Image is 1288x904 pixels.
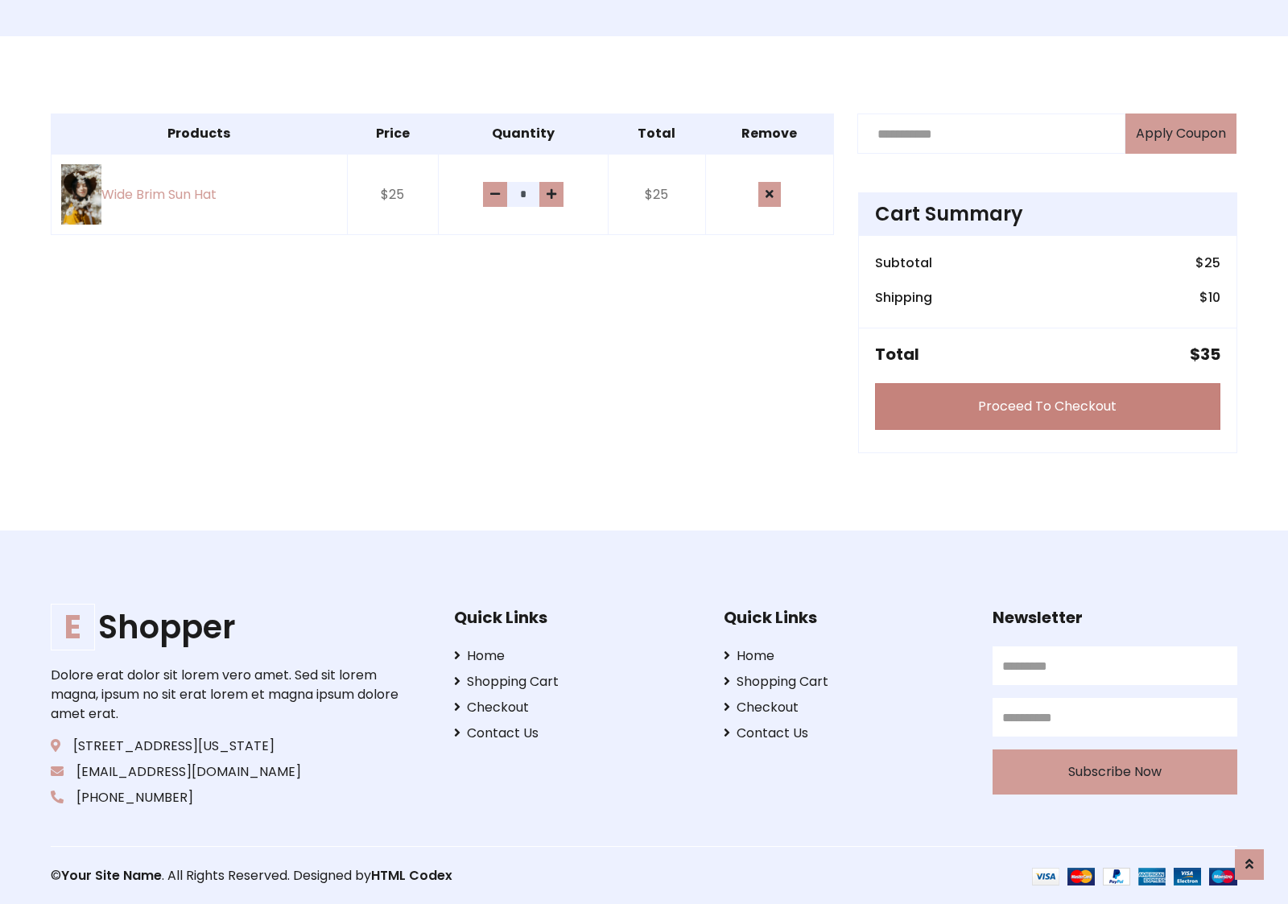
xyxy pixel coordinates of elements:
[51,866,644,885] p: © . All Rights Reserved. Designed by
[875,203,1220,226] h4: Cart Summary
[454,724,699,743] a: Contact Us
[706,114,834,155] th: Remove
[724,608,968,627] h5: Quick Links
[347,114,438,155] th: Price
[875,255,932,270] h6: Subtotal
[438,114,608,155] th: Quantity
[454,672,699,691] a: Shopping Cart
[51,666,403,724] p: Dolore erat dolor sit lorem vero amet. Sed sit lorem magna, ipsum no sit erat lorem et magna ipsu...
[454,646,699,666] a: Home
[51,604,95,650] span: E
[1195,255,1220,270] h6: $
[51,608,403,646] h1: Shopper
[51,788,403,807] p: [PHONE_NUMBER]
[608,114,705,155] th: Total
[724,672,968,691] a: Shopping Cart
[1204,254,1220,272] span: 25
[724,698,968,717] a: Checkout
[993,608,1237,627] h5: Newsletter
[724,724,968,743] a: Contact Us
[875,345,919,364] h5: Total
[875,383,1220,430] a: Proceed To Checkout
[454,698,699,717] a: Checkout
[1200,343,1220,365] span: 35
[454,608,699,627] h5: Quick Links
[1208,288,1220,307] span: 10
[61,866,162,885] a: Your Site Name
[347,154,438,235] td: $25
[51,608,403,646] a: EShopper
[724,646,968,666] a: Home
[61,164,337,225] a: Wide Brim Sun Hat
[1190,345,1220,364] h5: $
[993,749,1237,795] button: Subscribe Now
[52,114,348,155] th: Products
[875,290,932,305] h6: Shipping
[608,154,705,235] td: $25
[51,762,403,782] p: [EMAIL_ADDRESS][DOMAIN_NAME]
[1199,290,1220,305] h6: $
[1125,114,1236,154] button: Apply Coupon
[51,737,403,756] p: [STREET_ADDRESS][US_STATE]
[371,866,452,885] a: HTML Codex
